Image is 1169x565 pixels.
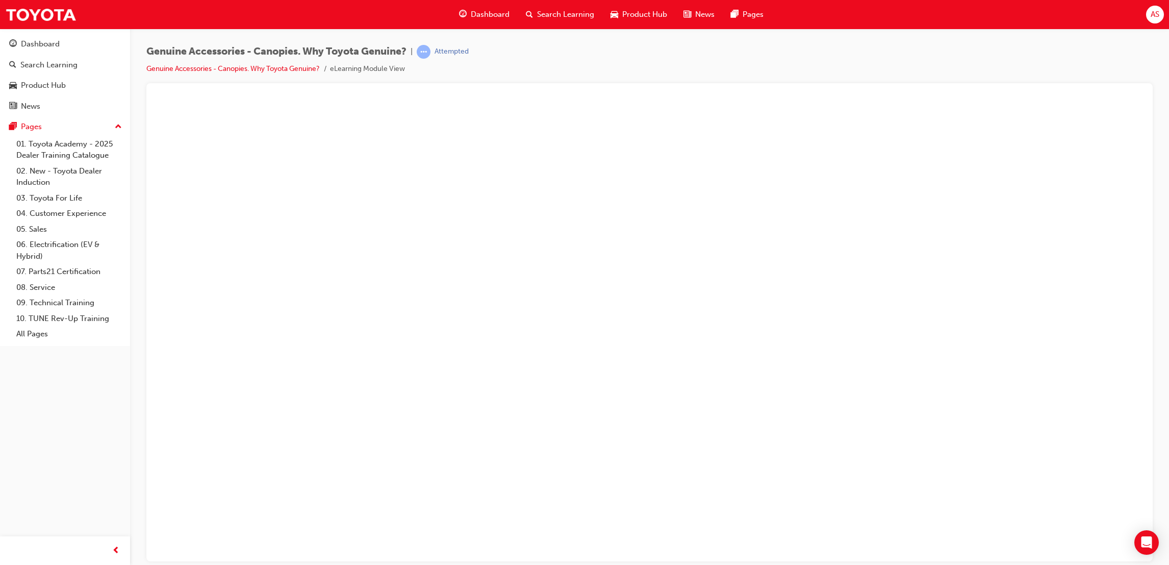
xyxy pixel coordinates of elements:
[683,8,691,21] span: news-icon
[12,163,126,190] a: 02. New - Toyota Dealer Induction
[12,264,126,280] a: 07. Parts21 Certification
[1146,6,1164,23] button: AS
[12,311,126,327] a: 10. TUNE Rev-Up Training
[4,117,126,136] button: Pages
[4,76,126,95] a: Product Hub
[146,64,320,73] a: Genuine Accessories - Canopies. Why Toyota Genuine?
[12,237,126,264] a: 06. Electrification (EV & Hybrid)
[459,8,467,21] span: guage-icon
[4,97,126,116] a: News
[12,326,126,342] a: All Pages
[12,190,126,206] a: 03. Toyota For Life
[12,222,126,237] a: 05. Sales
[417,45,430,59] span: learningRecordVerb_ATTEMPT-icon
[622,9,667,20] span: Product Hub
[411,46,413,58] span: |
[21,121,42,133] div: Pages
[9,61,16,70] span: search-icon
[471,9,510,20] span: Dashboard
[146,46,406,58] span: Genuine Accessories - Canopies. Why Toyota Genuine?
[537,9,594,20] span: Search Learning
[435,47,469,57] div: Attempted
[526,8,533,21] span: search-icon
[731,8,739,21] span: pages-icon
[12,136,126,163] a: 01. Toyota Academy - 2025 Dealer Training Catalogue
[1134,530,1159,555] div: Open Intercom Messenger
[4,35,126,54] a: Dashboard
[9,102,17,111] span: news-icon
[1151,9,1159,20] span: AS
[4,33,126,117] button: DashboardSearch LearningProduct HubNews
[602,4,675,25] a: car-iconProduct Hub
[743,9,764,20] span: Pages
[4,56,126,75] a: Search Learning
[115,120,122,134] span: up-icon
[21,101,40,112] div: News
[20,59,78,71] div: Search Learning
[9,122,17,132] span: pages-icon
[675,4,723,25] a: news-iconNews
[723,4,772,25] a: pages-iconPages
[5,3,77,26] img: Trak
[21,38,60,50] div: Dashboard
[12,280,126,296] a: 08. Service
[695,9,715,20] span: News
[611,8,618,21] span: car-icon
[9,81,17,90] span: car-icon
[12,295,126,311] a: 09. Technical Training
[9,40,17,49] span: guage-icon
[112,545,120,557] span: prev-icon
[330,63,405,75] li: eLearning Module View
[451,4,518,25] a: guage-iconDashboard
[12,206,126,222] a: 04. Customer Experience
[21,80,66,91] div: Product Hub
[518,4,602,25] a: search-iconSearch Learning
